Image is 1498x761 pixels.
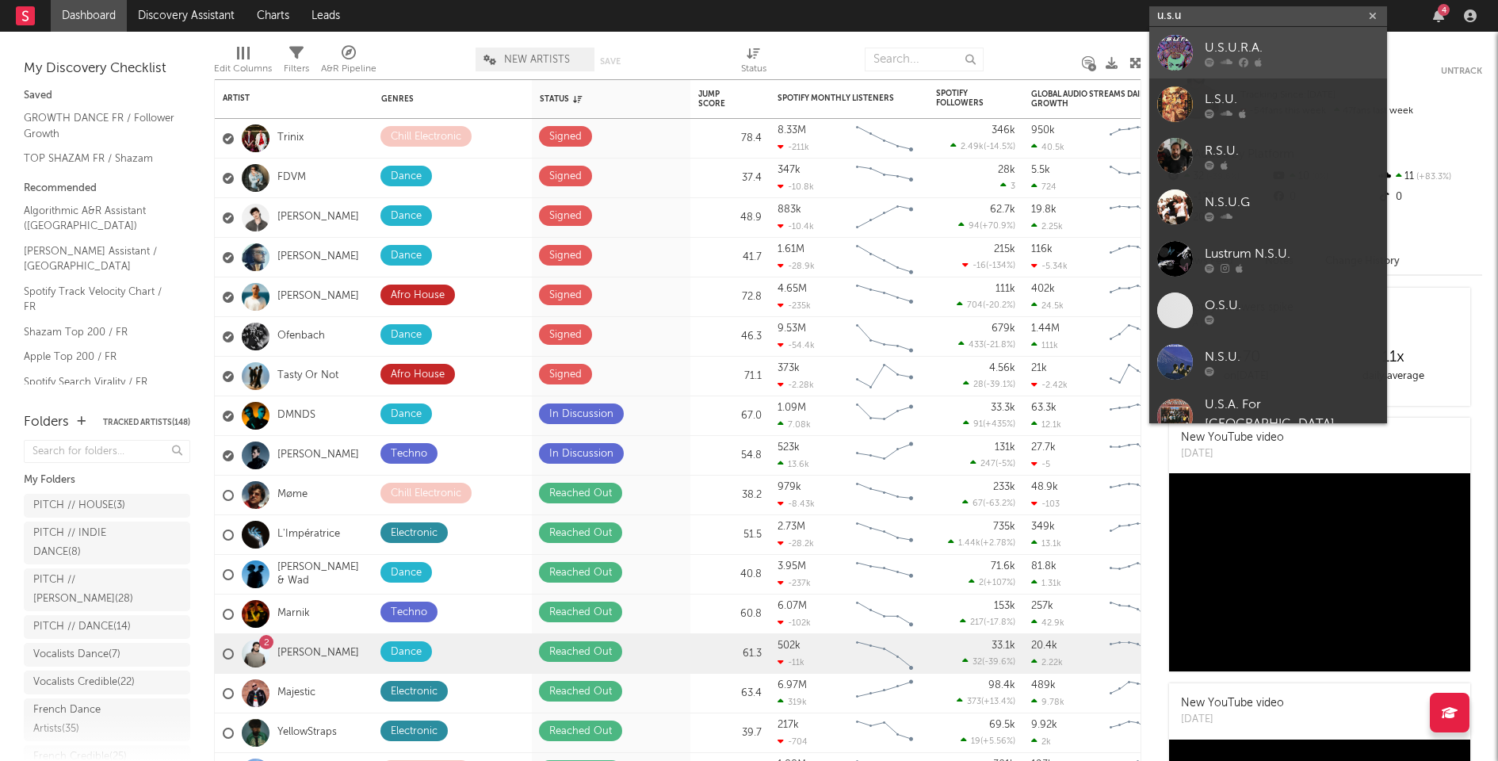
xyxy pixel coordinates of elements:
div: 33.1k [992,641,1015,651]
div: ( ) [958,339,1015,350]
a: Vocalists Dance(7) [24,643,190,667]
svg: Chart title [1102,159,1174,198]
div: ( ) [957,300,1015,310]
div: 950k [1031,125,1055,136]
div: Reached Out [549,524,612,543]
span: 2.49k [961,143,984,151]
a: Lustrum N.S.U. [1149,233,1387,285]
div: Dance [391,207,422,226]
div: -235k [778,300,811,311]
div: 12.1k [1031,419,1061,430]
div: 67.0 [698,407,762,426]
div: 13.1k [1031,538,1061,549]
div: 6.07M [778,601,807,611]
svg: Chart title [1102,198,1174,238]
a: Vocalists Credible(22) [24,671,190,694]
div: 724 [1031,182,1057,192]
div: Jump Score [698,90,738,109]
div: Electronic [391,683,438,702]
div: 2k [1031,736,1051,747]
div: 489k [1031,680,1056,690]
div: French Dance Artists ( 35 ) [33,701,145,739]
div: 217k [778,720,799,730]
a: PITCH // INDIE DANCE(8) [24,522,190,564]
div: ( ) [948,537,1015,548]
div: 27.7k [1031,442,1056,453]
div: -5.34k [1031,261,1068,271]
div: 81.8k [1031,561,1057,572]
div: 9.78k [1031,697,1064,707]
a: Ofenbach [277,330,325,343]
div: 24.5k [1031,300,1064,311]
div: 8.33M [778,125,806,136]
div: 1.09M [778,403,806,413]
div: U.S.U.R.A. [1205,38,1379,57]
div: Dance [391,247,422,266]
a: FDVM [277,171,306,185]
div: daily average [1320,367,1466,386]
a: L.S.U. [1149,78,1387,130]
div: 71.6k [991,561,1015,572]
div: PITCH // DANCE ( 14 ) [33,618,131,637]
div: 111k [995,284,1015,294]
div: Dance [391,167,422,186]
a: Majestic [277,686,315,700]
div: Recommended [24,179,190,198]
div: Genres [381,94,484,104]
div: 21k [1031,363,1047,373]
a: TOP SHAZAM FR / Shazam [24,150,174,167]
span: -39.6 % [984,658,1013,667]
div: -54.4k [778,340,815,350]
svg: Chart title [1102,555,1174,595]
div: 51.5 [698,526,762,545]
div: -237k [778,578,811,588]
div: ( ) [963,419,1015,429]
div: Reached Out [549,722,612,741]
div: 9.92k [1031,720,1057,730]
button: Untrack [1441,63,1482,79]
button: 4 [1433,10,1444,22]
svg: Chart title [1102,277,1174,317]
div: 11 [1377,166,1482,187]
div: 62.7k [990,205,1015,215]
div: 2.73M [778,522,805,532]
div: -5 [1031,459,1050,469]
div: Signed [549,286,582,305]
span: NEW ARTISTS [504,55,570,65]
div: In Discussion [549,445,613,464]
div: 679k [992,323,1015,334]
a: Marnik [277,607,310,621]
div: ( ) [958,220,1015,231]
div: Global Audio Streams Daily Growth [1031,90,1150,109]
a: PITCH // [PERSON_NAME](28) [24,568,190,611]
input: Search for artists [1149,6,1387,26]
div: Vocalists Dance ( 7 ) [33,645,120,664]
div: [DATE] [1181,712,1284,728]
span: -17.8 % [986,618,1013,627]
span: 1.44k [958,539,980,548]
div: [DATE] [1181,446,1284,462]
div: 402k [1031,284,1055,294]
div: PITCH // [PERSON_NAME] ( 28 ) [33,571,145,609]
span: +435 % [985,420,1013,429]
div: -102k [778,618,811,628]
div: U.S.A. For [GEOGRAPHIC_DATA] [1205,396,1379,434]
svg: Chart title [849,119,920,159]
a: Spotify Track Velocity Chart / FR [24,283,174,315]
a: [PERSON_NAME] & Wad [277,561,365,588]
div: New YouTube video [1181,695,1284,712]
div: -103 [1031,499,1060,509]
div: ( ) [962,656,1015,667]
span: 32 [973,658,982,667]
span: +83.3 % [1414,173,1451,182]
div: Spotify Followers [936,89,992,108]
div: 61.3 [698,644,762,663]
div: Filters [284,59,309,78]
div: N.S.U. [1205,347,1379,366]
div: Signed [549,207,582,226]
span: 19 [971,737,980,746]
svg: Chart title [1102,357,1174,396]
div: 60.8 [698,605,762,624]
span: -39.1 % [986,380,1013,389]
span: -16 [973,262,986,270]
